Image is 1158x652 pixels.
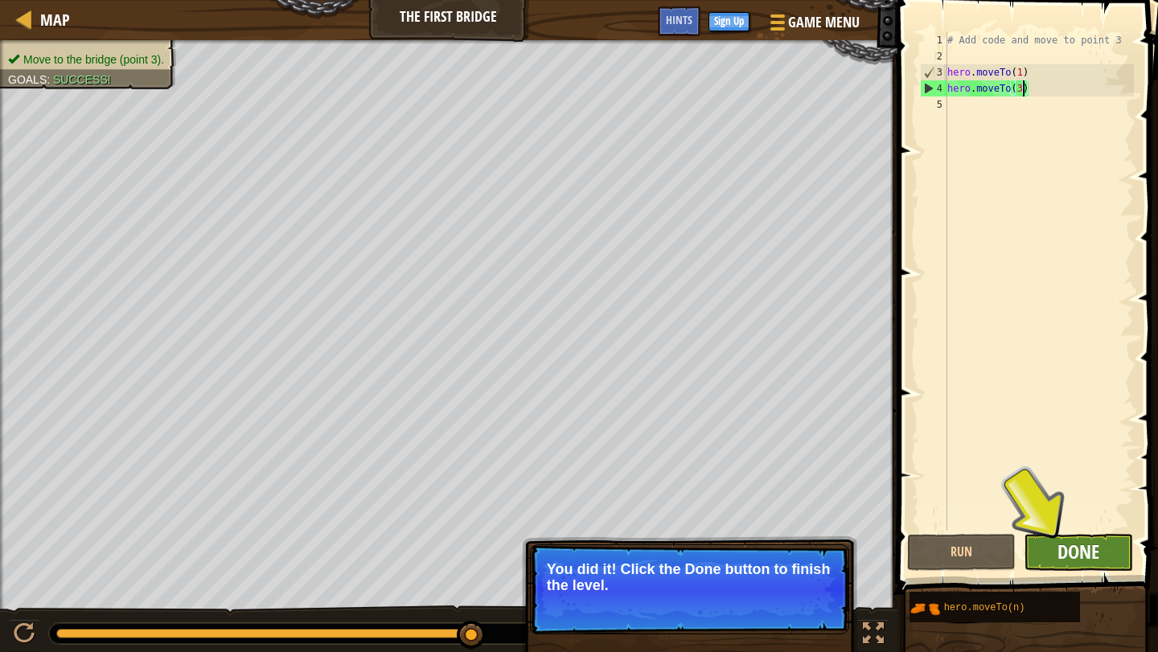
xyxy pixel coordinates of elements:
[547,561,832,593] p: You did it! Click the Done button to finish the level.
[910,593,940,624] img: portrait.png
[708,12,749,31] button: Sign Up
[920,96,947,113] div: 5
[857,619,889,652] button: Toggle fullscreen
[920,48,947,64] div: 2
[666,12,692,27] span: Hints
[788,12,860,33] span: Game Menu
[40,9,70,31] span: Map
[1024,534,1133,571] button: Done
[47,73,53,86] span: :
[32,9,70,31] a: Map
[921,80,947,96] div: 4
[907,534,1016,571] button: Run
[23,53,164,66] span: Move to the bridge (point 3).
[1057,539,1099,564] span: Done
[758,6,869,44] button: Game Menu
[921,64,947,80] div: 3
[944,602,1025,613] span: hero.moveTo(n)
[8,51,164,68] li: Move to the bridge (point 3).
[8,619,40,652] button: ⌘ + P: Play
[8,73,47,86] span: Goals
[920,32,947,48] div: 1
[53,73,111,86] span: Success!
